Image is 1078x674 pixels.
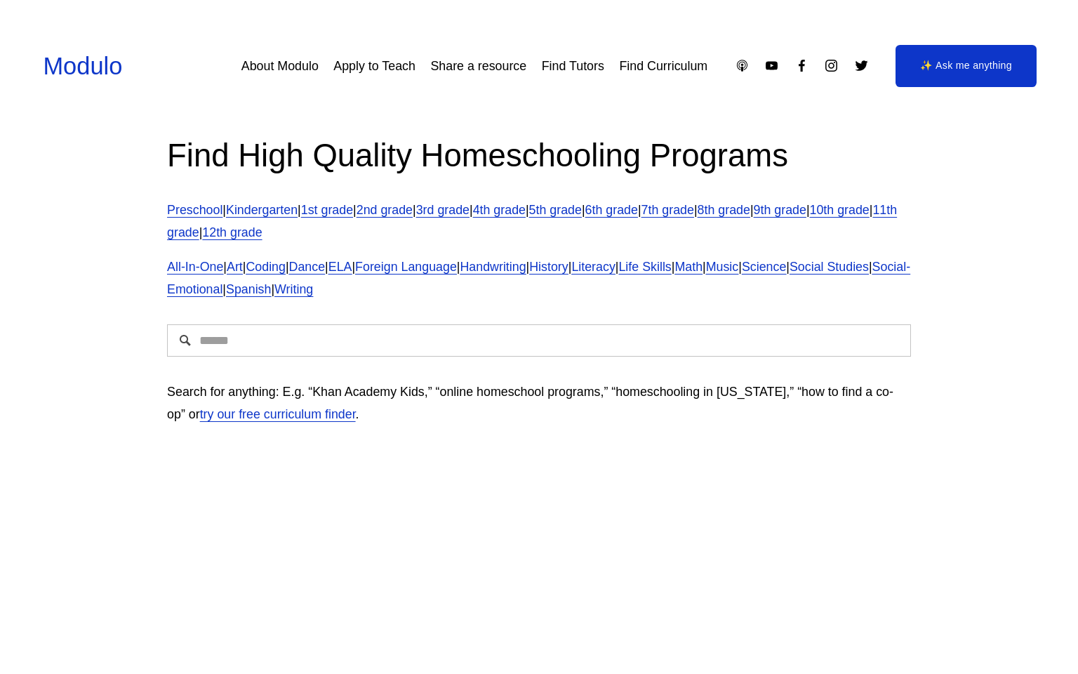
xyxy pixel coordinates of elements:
[333,53,415,79] a: Apply to Teach
[529,260,568,274] a: History
[735,58,750,73] a: Apple Podcasts
[529,203,582,217] a: 5th grade
[698,203,750,217] a: 8th grade
[824,58,839,73] a: Instagram
[430,53,526,79] a: Share a resource
[810,203,870,217] a: 10th grade
[896,45,1037,86] a: ✨ Ask me anything
[794,58,809,73] a: Facebook
[202,225,262,239] a: 12th grade
[357,203,413,217] a: 2nd grade
[706,260,739,274] a: Music
[226,203,298,217] a: Kindergarten
[167,260,223,274] a: All-In-One
[460,260,526,274] a: Handwriting
[167,135,911,177] h2: Find High Quality Homeschooling Programs
[790,260,869,274] a: Social Studies
[473,203,526,217] a: 4th grade
[764,58,779,73] a: YouTube
[289,260,326,274] a: Dance
[43,53,122,79] a: Modulo
[200,407,356,421] a: try our free curriculum finder
[742,260,786,274] a: Science
[854,58,869,73] a: Twitter
[246,260,286,274] a: Coding
[542,53,604,79] a: Find Tutors
[167,203,222,217] a: Preschool
[227,260,243,274] a: Art
[328,260,352,274] a: ELA
[167,256,911,300] p: | | | | | | | | | | | | | | | |
[571,260,615,274] a: Literacy
[619,53,707,79] a: Find Curriculum
[754,203,806,217] a: 9th grade
[618,260,671,274] a: Life Skills
[585,203,638,217] a: 6th grade
[301,203,353,217] a: 1st grade
[241,53,319,79] a: About Modulo
[167,324,911,357] input: Search
[167,381,911,425] p: Search for anything: E.g. “Khan Academy Kids,” “online homeschool programs,” “homeschooling in [U...
[167,260,910,296] a: Social-Emotional
[167,199,911,244] p: | | | | | | | | | | | | |
[416,203,470,217] a: 3rd grade
[674,260,703,274] a: Math
[641,203,694,217] a: 7th grade
[274,282,313,296] a: Writing
[355,260,457,274] a: Foreign Language
[226,282,271,296] a: Spanish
